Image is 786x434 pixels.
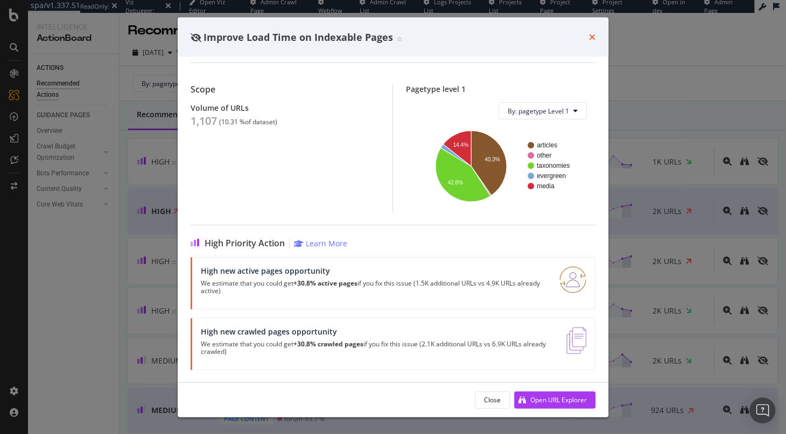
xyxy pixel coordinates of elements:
div: High new active pages opportunity [201,267,546,276]
strong: +30.8% active pages [293,279,357,288]
div: Volume of URLs [191,104,380,113]
button: Open URL Explorer [514,391,595,408]
strong: +30.8% crawled pages [293,340,363,349]
p: We estimate that you could get if you fix this issue (2.1K additional URLs vs 6.9K URLs already c... [201,341,553,356]
img: e5DMFwAAAABJRU5ErkJggg== [566,328,586,354]
text: taxonomies [537,162,570,170]
img: RO06QsNG.png [559,267,586,294]
text: evergreen [537,173,566,180]
div: Learn More [306,239,347,249]
div: times [589,30,595,44]
div: Pagetype level 1 [406,85,595,94]
text: 40.3% [485,157,500,163]
svg: A chart. [415,129,587,204]
text: 14.4% [453,142,468,148]
span: High Priority Action [205,239,285,249]
div: High new crawled pages opportunity [201,328,553,337]
img: Equal [397,37,402,40]
div: Scope [191,85,380,95]
a: Learn More [294,239,347,249]
text: 42.8% [448,180,463,186]
text: other [537,152,551,160]
div: 1,107 [191,115,217,128]
p: We estimate that you could get if you fix this issue (1.5K additional URLs vs 4.9K URLs already a... [201,280,546,295]
text: articles [537,142,557,150]
div: modal [178,17,608,417]
div: eye-slash [191,33,201,41]
button: Close [475,391,510,408]
div: Open URL Explorer [530,395,587,404]
span: By: pagetype Level 1 [508,106,569,116]
div: ( 10.31 % of dataset ) [219,119,277,126]
text: media [537,183,555,190]
div: Open Intercom Messenger [749,397,775,423]
span: Improve Load Time on Indexable Pages [203,30,393,43]
button: By: pagetype Level 1 [499,103,587,120]
div: Close [484,395,501,404]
